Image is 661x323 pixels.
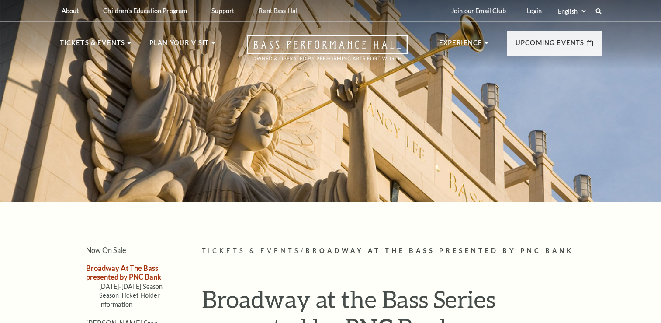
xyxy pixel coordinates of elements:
[439,38,483,53] p: Experience
[305,247,574,254] span: Broadway At The Bass presented by PNC Bank
[202,246,602,256] p: /
[202,247,301,254] span: Tickets & Events
[556,7,587,15] select: Select:
[259,7,299,14] p: Rent Bass Hall
[99,283,163,290] a: [DATE]-[DATE] Season
[86,264,161,281] a: Broadway At The Bass presented by PNC Bank
[211,7,234,14] p: Support
[149,38,209,53] p: Plan Your Visit
[60,38,125,53] p: Tickets & Events
[516,38,585,53] p: Upcoming Events
[86,246,126,254] a: Now On Sale
[103,7,187,14] p: Children's Education Program
[99,291,160,308] a: Season Ticket Holder Information
[62,7,79,14] p: About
